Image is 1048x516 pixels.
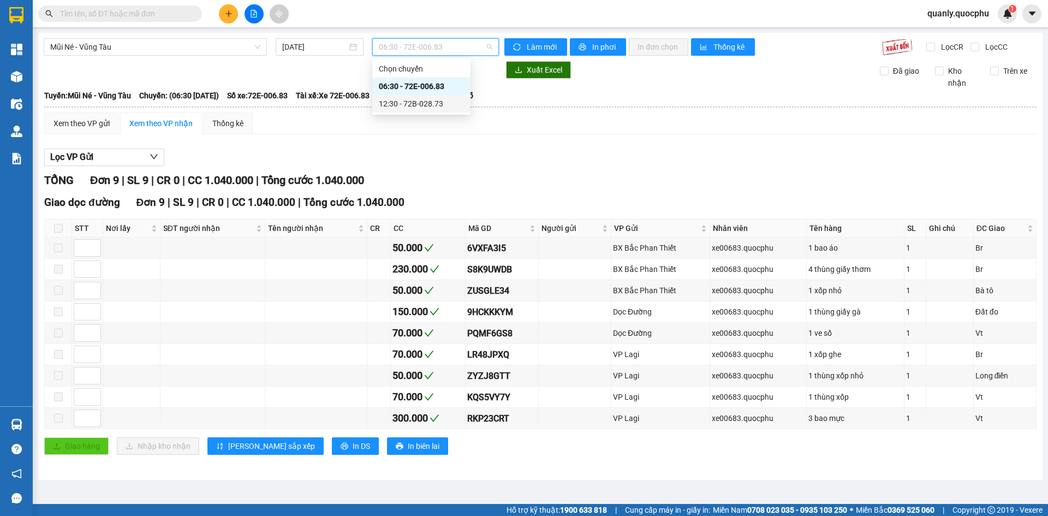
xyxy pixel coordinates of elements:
[11,71,22,82] img: warehouse-icon
[467,327,537,340] div: PQMF6GS8
[11,98,22,110] img: warehouse-icon
[710,220,807,238] th: Nhân viên
[424,243,434,253] span: check
[507,504,607,516] span: Hỗ trợ kỹ thuật:
[468,222,527,234] span: Mã GD
[122,174,124,187] span: |
[296,90,370,102] span: Tài xế: Xe 72E-006.83
[11,493,22,503] span: message
[611,344,710,365] td: VP Lagi
[392,304,463,319] div: 150.000
[943,504,944,516] span: |
[1022,4,1041,23] button: caret-down
[975,348,1034,360] div: Br
[396,442,403,451] span: printer
[1003,9,1013,19] img: icon-new-feature
[11,468,22,479] span: notification
[430,307,439,317] span: check
[613,348,708,360] div: VP Lagi
[981,41,1009,53] span: Lọc CC
[906,306,924,318] div: 1
[850,508,853,512] span: ⚪️
[808,284,902,296] div: 1 xốp nhỏ
[392,283,463,298] div: 50.000
[611,259,710,280] td: BX Bắc Phan Thiết
[268,222,356,234] span: Tên người nhận
[882,38,913,56] img: 9k=
[808,242,902,254] div: 1 bao áo
[975,370,1034,382] div: Long điền
[163,222,254,234] span: SĐT người nhận
[691,38,755,56] button: bar-chartThống kê
[157,174,180,187] span: CR 0
[270,4,289,23] button: aim
[182,174,185,187] span: |
[466,344,539,365] td: LR48JPXQ
[430,264,439,274] span: check
[261,174,364,187] span: Tổng cước 1.040.000
[430,413,439,423] span: check
[392,325,463,341] div: 70.000
[613,284,708,296] div: BX Bắc Phan Thiết
[392,262,463,277] div: 230.000
[713,504,847,516] span: Miền Nam
[298,196,301,209] span: |
[592,41,617,53] span: In phơi
[975,391,1034,403] div: Vt
[53,117,110,129] div: Xem theo VP gửi
[712,263,805,275] div: xe00683.quocphu
[975,327,1034,339] div: Vt
[424,371,434,381] span: check
[999,65,1032,77] span: Trên xe
[614,222,699,234] span: VP Gửi
[117,437,199,455] button: downloadNhập kho nhận
[919,7,998,20] span: quanly.quocphu
[975,242,1034,254] div: Br
[560,506,607,514] strong: 1900 633 818
[906,284,924,296] div: 1
[44,149,164,166] button: Lọc VP Gửi
[245,4,264,23] button: file-add
[579,43,588,52] span: printer
[613,391,708,403] div: VP Lagi
[466,238,539,259] td: 6VXFA3I5
[906,263,924,275] div: 1
[424,286,434,295] span: check
[392,347,463,362] div: 70.000
[408,440,439,452] span: In biên lai
[807,220,904,238] th: Tên hàng
[570,38,626,56] button: printerIn phơi
[168,196,170,209] span: |
[129,117,193,129] div: Xem theo VP nhận
[712,391,805,403] div: xe00683.quocphu
[1010,5,1014,13] span: 1
[712,412,805,424] div: xe00683.quocphu
[11,419,22,430] img: warehouse-icon
[975,412,1034,424] div: Vt
[303,196,404,209] span: Tổng cước 1.040.000
[387,437,448,455] button: printerIn biên lai
[367,220,391,238] th: CR
[50,39,260,55] span: Mũi Né - Vũng Tàu
[225,10,233,17] span: plus
[700,43,709,52] span: bar-chart
[466,387,539,408] td: KQS5VY7Y
[625,504,710,516] span: Cung cấp máy in - giấy in:
[150,152,158,161] span: down
[527,64,562,76] span: Xuất Excel
[467,241,537,255] div: 6VXFA3I5
[515,66,522,75] span: download
[527,41,558,53] span: Làm mới
[906,348,924,360] div: 1
[196,196,199,209] span: |
[341,442,348,451] span: printer
[466,280,539,301] td: ZUSGLE34
[629,38,688,56] button: In đơn chọn
[504,38,567,56] button: syncLàm mới
[136,196,165,209] span: Đơn 9
[90,174,119,187] span: Đơn 9
[613,306,708,318] div: Dọc Đường
[202,196,224,209] span: CR 0
[975,263,1034,275] div: Br
[9,7,23,23] img: logo-vxr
